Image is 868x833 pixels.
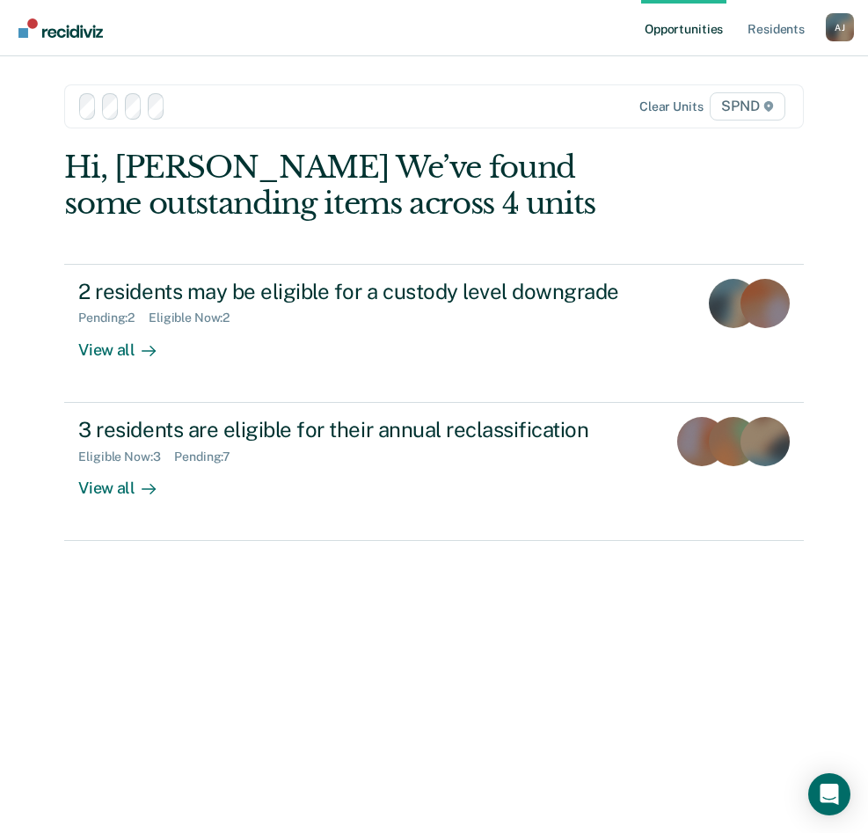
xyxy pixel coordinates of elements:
div: Pending : 2 [78,311,149,325]
a: 2 residents may be eligible for a custody level downgradePending:2Eligible Now:2View all [64,264,803,403]
div: 3 residents are eligible for their annual reclassification [78,417,652,442]
div: Clear units [639,99,704,114]
img: Recidiviz [18,18,103,38]
a: 3 residents are eligible for their annual reclassificationEligible Now:3Pending:7View all [64,403,803,541]
div: A J [826,13,854,41]
div: Eligible Now : 2 [149,311,244,325]
div: Hi, [PERSON_NAME] We’ve found some outstanding items across 4 units [64,150,655,222]
span: SPND [710,92,784,121]
div: Pending : 7 [174,449,244,464]
div: Eligible Now : 3 [78,449,174,464]
div: View all [78,464,177,498]
div: View all [78,325,177,360]
button: Profile dropdown button [826,13,854,41]
div: Open Intercom Messenger [808,773,850,815]
div: 2 residents may be eligible for a custody level downgrade [78,279,683,304]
